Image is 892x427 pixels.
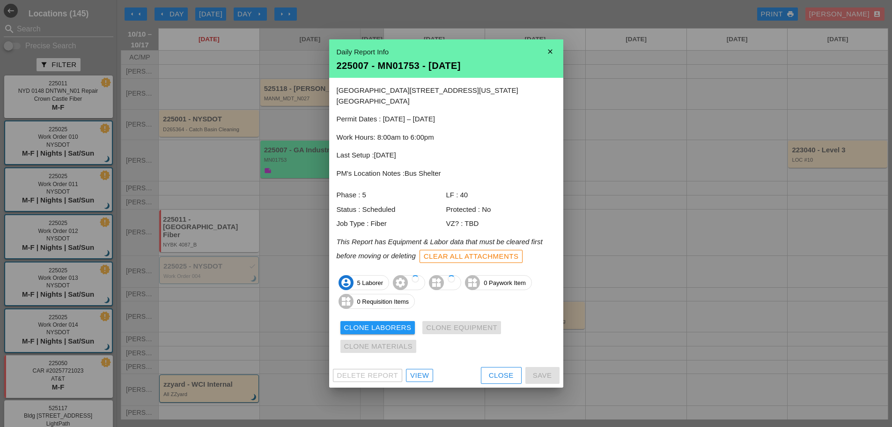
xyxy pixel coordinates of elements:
span: [DATE] [374,151,396,159]
i: widgets [465,275,480,290]
div: Daily Report Info [337,47,556,58]
div: Phase : 5 [337,190,446,201]
div: Clear All Attachments [424,251,519,262]
i: This Report has Equipment & Labor data that must be cleared first before moving or deleting [337,238,543,260]
i: widgets [429,275,444,290]
div: View [410,370,429,381]
p: Permit Dates : [DATE] – [DATE] [337,114,556,125]
div: 225007 - MN01753 - [DATE] [337,61,556,70]
p: PM's Location Notes : [337,168,556,179]
button: Clone Laborers [340,321,415,334]
div: VZ? : TBD [446,218,556,229]
i: settings [393,275,408,290]
i: close [541,42,560,61]
i: widgets [339,294,354,309]
p: [GEOGRAPHIC_DATA][STREET_ADDRESS][US_STATE][GEOGRAPHIC_DATA] [337,85,556,106]
div: Protected : No [446,204,556,215]
p: Last Setup : [337,150,556,161]
div: LF : 40 [446,190,556,201]
span: 0 Requisition Items [339,294,415,309]
p: Work Hours: 8:00am to 6:00pm [337,132,556,143]
button: Close [481,367,522,384]
div: Clone Laborers [344,322,412,333]
a: View [406,369,433,382]
span: 0 Paywork Item [465,275,531,290]
i: account_circle [339,275,354,290]
div: Status : Scheduled [337,204,446,215]
button: Clear All Attachments [420,250,523,263]
span: Bus Shelter [405,169,441,177]
span: 5 Laborer [339,275,389,290]
div: Close [489,370,514,381]
div: Job Type : Fiber [337,218,446,229]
